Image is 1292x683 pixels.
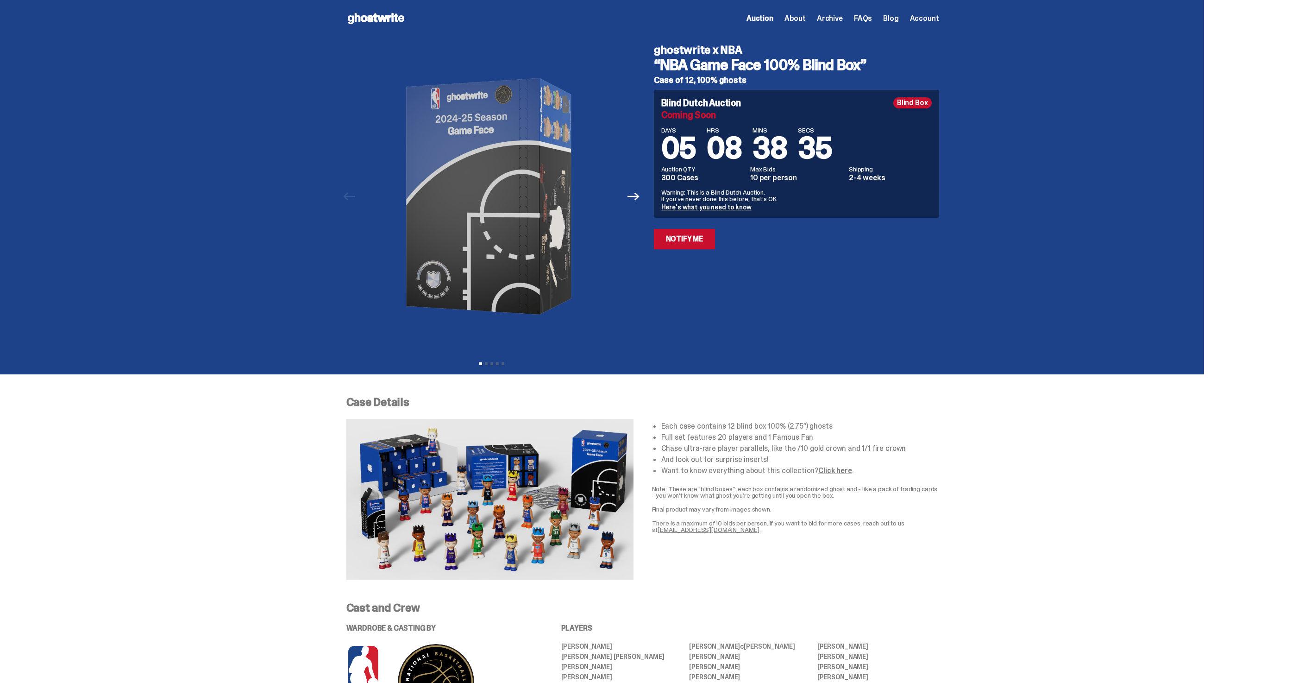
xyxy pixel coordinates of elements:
[818,466,852,475] a: Click here
[661,467,939,474] li: Want to know everything about this collection? .
[689,653,811,660] li: [PERSON_NAME]
[661,127,696,133] span: DAYS
[753,127,787,133] span: MINS
[502,362,504,365] button: View slide 5
[346,625,535,632] p: WARDROBE & CASTING BY
[652,486,939,499] p: Note: These are "blind boxes”: each box contains a randomized ghost and - like a pack of trading ...
[784,15,806,22] a: About
[817,15,843,22] a: Archive
[490,362,493,365] button: View slide 3
[561,674,683,680] li: [PERSON_NAME]
[661,129,696,167] span: 05
[661,189,932,202] p: Warning: This is a Blind Dutch Auction. If you’ve never done this before, that’s OK.
[661,456,939,463] li: And look out for surprise inserts!
[817,643,939,650] li: [PERSON_NAME]
[479,362,482,365] button: View slide 1
[740,642,744,651] span: c
[746,15,773,22] a: Auction
[364,37,619,356] img: NBA-Hero-1.png
[689,674,811,680] li: [PERSON_NAME]
[652,520,939,533] p: There is a maximum of 10 bids per person. If you want to bid for more cases, reach out to us at .
[561,625,939,632] p: PLAYERS
[817,653,939,660] li: [PERSON_NAME]
[658,525,759,534] a: [EMAIL_ADDRESS][DOMAIN_NAME]
[661,166,745,172] dt: Auction QTY
[654,57,939,72] h3: “NBA Game Face 100% Blind Box”
[854,15,872,22] a: FAQs
[750,166,843,172] dt: Max Bids
[624,186,644,207] button: Next
[661,445,939,452] li: Chase ultra-rare player parallels, like the /10 gold crown and 1/1 fire crown
[661,434,939,441] li: Full set features 20 players and 1 Famous Fan
[561,653,683,660] li: [PERSON_NAME] [PERSON_NAME]
[817,674,939,680] li: [PERSON_NAME]
[849,166,932,172] dt: Shipping
[689,664,811,670] li: [PERSON_NAME]
[753,129,787,167] span: 38
[654,229,715,249] a: Notify Me
[652,506,939,512] p: Final product may vary from images shown.
[661,423,939,430] li: Each case contains 12 blind box 100% (2.75”) ghosts
[893,97,932,108] div: Blind Box
[346,602,939,613] p: Cast and Crew
[817,664,939,670] li: [PERSON_NAME]
[346,397,939,408] p: Case Details
[661,203,752,211] a: Here's what you need to know
[798,127,832,133] span: SECS
[689,643,811,650] li: [PERSON_NAME] [PERSON_NAME]
[661,98,741,108] h4: Blind Dutch Auction
[750,174,843,182] dd: 10 per person
[661,174,745,182] dd: 300 Cases
[798,129,832,167] span: 35
[883,15,898,22] a: Blog
[561,643,683,650] li: [PERSON_NAME]
[707,129,741,167] span: 08
[707,127,741,133] span: HRS
[346,419,633,580] img: NBA-Case-Details.png
[496,362,499,365] button: View slide 4
[849,174,932,182] dd: 2-4 weeks
[910,15,939,22] a: Account
[485,362,488,365] button: View slide 2
[661,110,932,120] div: Coming Soon
[654,76,939,84] h5: Case of 12, 100% ghosts
[561,664,683,670] li: [PERSON_NAME]
[654,44,939,56] h4: ghostwrite x NBA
